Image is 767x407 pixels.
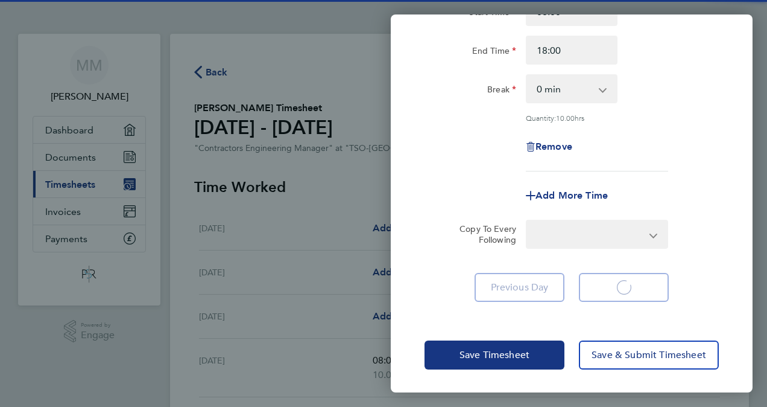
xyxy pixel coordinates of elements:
div: Quantity: hrs [526,113,668,123]
button: Add More Time [526,191,608,200]
span: Save & Submit Timesheet [592,349,706,361]
span: Remove [535,141,572,152]
span: Add More Time [535,190,608,201]
button: Save Timesheet [425,341,564,370]
button: Remove [526,142,572,152]
label: End Time [472,45,516,60]
input: E.g. 18:00 [526,36,617,65]
label: Break [487,84,516,98]
label: Copy To Every Following [450,223,516,245]
span: Save Timesheet [459,349,529,361]
span: 10.00 [556,113,575,123]
button: Save & Submit Timesheet [579,341,719,370]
